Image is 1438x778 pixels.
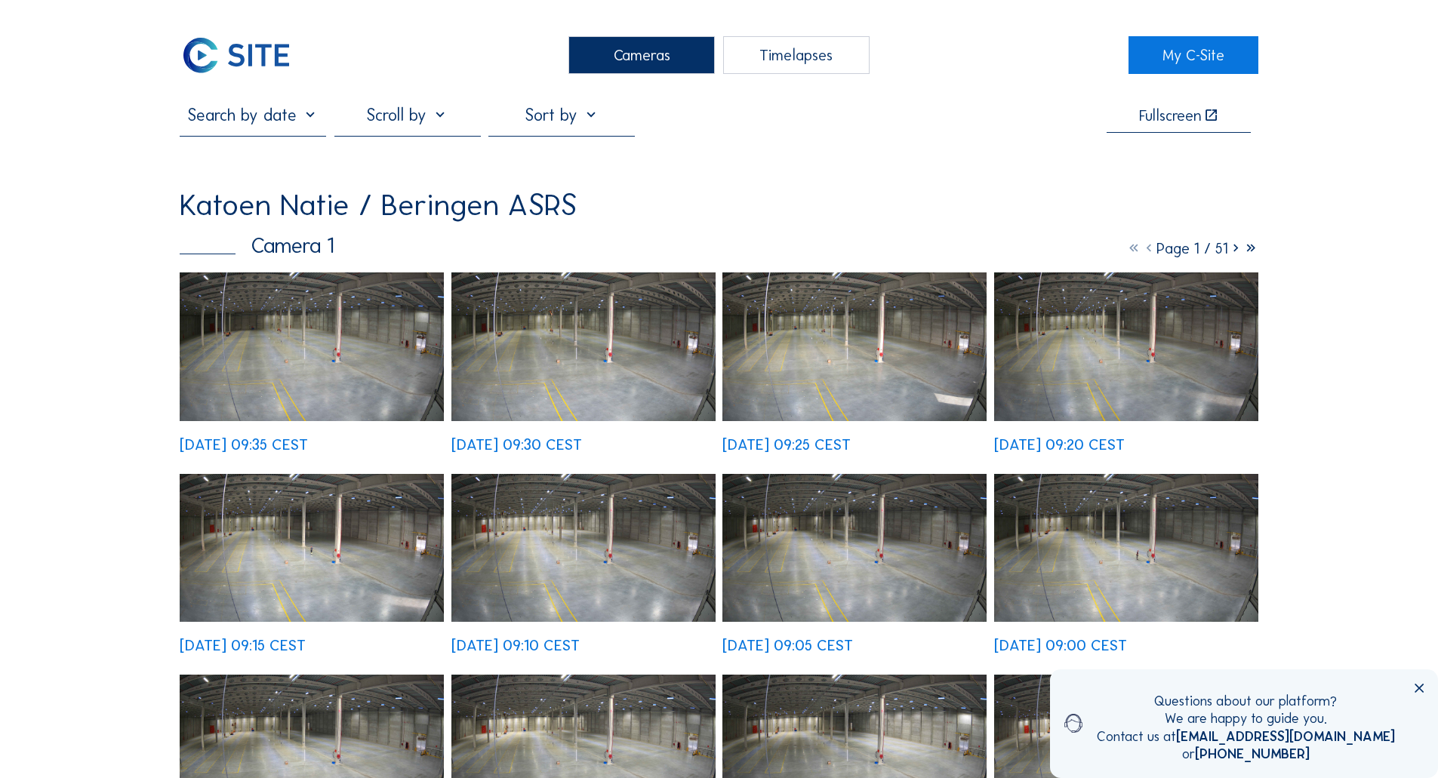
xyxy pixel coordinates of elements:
[722,272,987,421] img: image_53502989
[722,638,853,653] div: [DATE] 09:05 CEST
[451,474,716,623] img: image_53502561
[568,36,715,74] div: Cameras
[451,437,582,452] div: [DATE] 09:30 CEST
[722,474,987,623] img: image_53502478
[1097,710,1395,728] div: We are happy to guide you.
[994,638,1127,653] div: [DATE] 09:00 CEST
[451,272,716,421] img: image_53503195
[180,235,334,256] div: Camera 1
[722,437,851,452] div: [DATE] 09:25 CEST
[180,190,577,220] div: Katoen Natie / Beringen ASRS
[1139,108,1202,123] div: Fullscreen
[180,638,306,653] div: [DATE] 09:15 CEST
[180,474,444,623] img: image_53502738
[1097,693,1395,711] div: Questions about our platform?
[451,638,580,653] div: [DATE] 09:10 CEST
[994,474,1258,623] img: image_53502289
[1156,239,1228,257] span: Page 1 / 51
[1097,728,1395,746] div: Contact us at
[180,36,309,74] a: C-SITE Logo
[1097,746,1395,764] div: or
[180,105,326,125] input: Search by date 󰅀
[1176,728,1395,745] a: [EMAIL_ADDRESS][DOMAIN_NAME]
[180,36,293,74] img: C-SITE Logo
[994,437,1125,452] div: [DATE] 09:20 CEST
[180,272,444,421] img: image_53503292
[723,36,870,74] div: Timelapses
[1064,693,1082,755] img: operator
[180,437,308,452] div: [DATE] 09:35 CEST
[1129,36,1258,74] a: My C-Site
[994,272,1258,421] img: image_53502901
[1195,746,1310,762] a: [PHONE_NUMBER]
